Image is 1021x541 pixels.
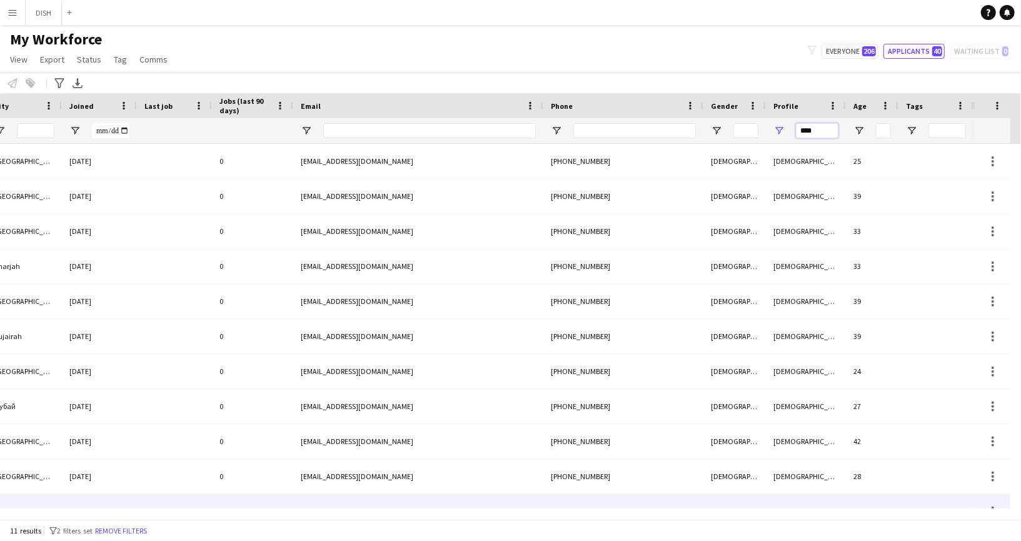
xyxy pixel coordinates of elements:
[212,144,293,178] div: 0
[551,125,562,136] button: Open Filter Menu
[10,54,28,65] span: View
[846,179,898,213] div: 39
[293,459,543,493] div: [EMAIL_ADDRESS][DOMAIN_NAME]
[92,123,129,138] input: Joined Filter Input
[5,51,33,68] a: View
[70,76,85,91] app-action-btn: Export XLSX
[10,30,102,49] span: My Workforce
[703,249,766,283] div: [DEMOGRAPHIC_DATA]
[293,494,543,528] div: [EMAIL_ADDRESS][DOMAIN_NAME]
[62,144,137,178] div: [DATE]
[846,319,898,353] div: 39
[703,319,766,353] div: [DEMOGRAPHIC_DATA]
[703,284,766,318] div: [DEMOGRAPHIC_DATA]
[139,54,168,65] span: Comms
[551,101,573,111] span: Phone
[69,101,94,111] span: Joined
[766,179,846,213] div: [DEMOGRAPHIC_DATA] Employees
[822,44,878,59] button: Everyone206
[853,125,865,136] button: Open Filter Menu
[733,123,758,138] input: Gender Filter Input
[69,125,81,136] button: Open Filter Menu
[35,51,69,68] a: Export
[62,354,137,388] div: [DATE]
[928,123,966,138] input: Tags Filter Input
[301,101,321,111] span: Email
[62,494,137,528] div: [DATE]
[93,524,149,538] button: Remove filters
[293,179,543,213] div: [EMAIL_ADDRESS][DOMAIN_NAME]
[301,125,312,136] button: Open Filter Menu
[846,424,898,458] div: 42
[846,354,898,388] div: 24
[906,125,917,136] button: Open Filter Menu
[293,284,543,318] div: [EMAIL_ADDRESS][DOMAIN_NAME]
[543,354,703,388] div: [PHONE_NUMBER]
[144,101,173,111] span: Last job
[212,459,293,493] div: 0
[543,459,703,493] div: [PHONE_NUMBER]
[766,319,846,353] div: [DEMOGRAPHIC_DATA] Employees
[293,214,543,248] div: [EMAIL_ADDRESS][DOMAIN_NAME]
[212,494,293,528] div: 0
[212,214,293,248] div: 0
[766,284,846,318] div: [DEMOGRAPHIC_DATA] Employees
[212,389,293,423] div: 0
[543,494,703,528] div: [PHONE_NUMBER]
[323,123,536,138] input: Email Filter Input
[212,319,293,353] div: 0
[293,144,543,178] div: [EMAIL_ADDRESS][DOMAIN_NAME]
[766,354,846,388] div: [DEMOGRAPHIC_DATA] Employees
[212,249,293,283] div: 0
[72,51,106,68] a: Status
[62,179,137,213] div: [DATE]
[846,214,898,248] div: 33
[766,459,846,493] div: [DEMOGRAPHIC_DATA] Employees
[212,179,293,213] div: 0
[62,214,137,248] div: [DATE]
[703,389,766,423] div: [DEMOGRAPHIC_DATA]
[62,249,137,283] div: [DATE]
[543,249,703,283] div: [PHONE_NUMBER]
[766,249,846,283] div: [DEMOGRAPHIC_DATA] Employees
[876,123,891,138] input: Age Filter Input
[543,179,703,213] div: [PHONE_NUMBER]
[293,354,543,388] div: [EMAIL_ADDRESS][DOMAIN_NAME]
[846,144,898,178] div: 25
[62,424,137,458] div: [DATE]
[846,389,898,423] div: 27
[846,459,898,493] div: 28
[766,214,846,248] div: [DEMOGRAPHIC_DATA] Employees
[57,526,93,535] span: 2 filters set
[766,494,846,528] div: [DEMOGRAPHIC_DATA] Employees
[219,96,271,115] span: Jobs (last 90 days)
[543,389,703,423] div: [PHONE_NUMBER]
[543,424,703,458] div: [PHONE_NUMBER]
[773,101,798,111] span: Profile
[543,144,703,178] div: [PHONE_NUMBER]
[212,424,293,458] div: 0
[40,54,64,65] span: Export
[773,125,785,136] button: Open Filter Menu
[543,214,703,248] div: [PHONE_NUMBER]
[846,494,898,528] div: 29
[109,51,132,68] a: Tag
[796,123,838,138] input: Profile Filter Input
[703,494,766,528] div: [DEMOGRAPHIC_DATA]
[62,459,137,493] div: [DATE]
[134,51,173,68] a: Comms
[573,123,696,138] input: Phone Filter Input
[543,284,703,318] div: [PHONE_NUMBER]
[703,144,766,178] div: [DEMOGRAPHIC_DATA]
[932,46,942,56] span: 40
[212,354,293,388] div: 0
[62,284,137,318] div: [DATE]
[114,54,127,65] span: Tag
[77,54,101,65] span: Status
[26,1,62,25] button: DISH
[766,424,846,458] div: [DEMOGRAPHIC_DATA] Employees
[543,319,703,353] div: [PHONE_NUMBER]
[62,319,137,353] div: [DATE]
[703,354,766,388] div: [DEMOGRAPHIC_DATA]
[883,44,945,59] button: Applicants40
